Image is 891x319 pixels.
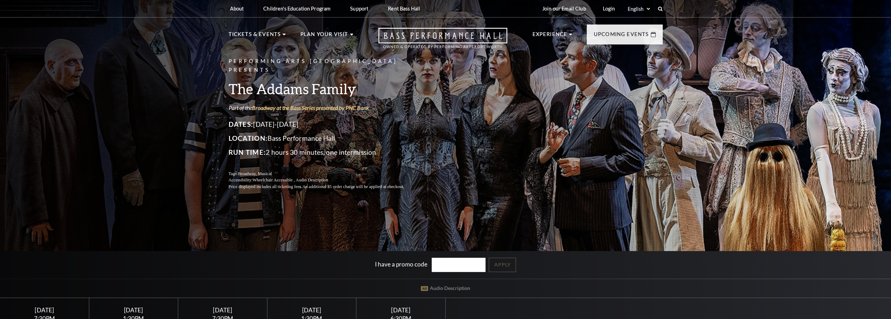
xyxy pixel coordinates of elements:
select: Select: [626,6,651,12]
span: Run Time: [229,148,266,156]
span: Dates: [229,120,253,128]
div: [DATE] [97,306,169,314]
p: Rent Bass Hall [388,6,420,12]
div: [DATE] [8,306,81,314]
p: Experience [532,30,568,43]
p: Plan Your Visit [300,30,348,43]
p: Accessibility: [229,177,421,183]
p: Performing Arts [GEOGRAPHIC_DATA] Presents [229,57,421,75]
p: 2 hours 30 minutes, one intermission [229,146,421,158]
label: I have a promo code [375,261,427,268]
p: Tags: [229,170,421,177]
span: Broadway, Musical [238,171,272,176]
p: Tickets & Events [229,30,281,43]
p: Part of the [229,104,421,112]
div: [DATE] [187,306,259,314]
p: Bass Performance Hall [229,132,421,144]
p: Children's Education Program [263,6,330,12]
span: An additional $5 order charge will be applied at checkout. [302,184,404,189]
span: Location: [229,134,268,142]
span: Wheelchair Accessible , Audio Description [252,178,328,182]
h3: The Addams Family [229,80,421,98]
p: [DATE]-[DATE] [229,118,421,130]
div: [DATE] [276,306,348,314]
p: Price displayed includes all ticketing fees. [229,183,421,190]
p: Upcoming Events [594,30,649,43]
div: [DATE] [365,306,437,314]
p: Support [350,6,368,12]
a: Broadway at the Bass Series presented by PNC Bank [252,104,369,111]
p: About [230,6,244,12]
